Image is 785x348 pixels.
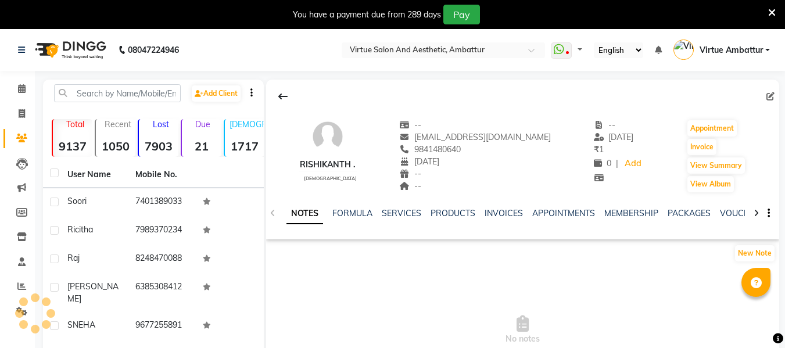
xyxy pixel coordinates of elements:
img: avatar [310,119,345,154]
div: RISHIKANTH . [299,159,357,171]
span: Ricitha [67,224,93,235]
span: [DATE] [400,156,440,167]
strong: 21 [182,139,221,153]
a: FORMULA [332,208,372,218]
a: Add [623,156,643,172]
a: NOTES [286,203,323,224]
p: [DEMOGRAPHIC_DATA] [230,119,264,130]
p: Recent [101,119,135,130]
button: Appointment [687,120,737,137]
a: APPOINTMENTS [532,208,595,218]
a: Add Client [192,85,241,102]
span: [EMAIL_ADDRESS][DOMAIN_NAME] [400,132,551,142]
span: [DEMOGRAPHIC_DATA] [304,175,357,181]
span: [PERSON_NAME] [67,281,119,304]
td: 9677255891 [128,312,196,340]
td: 8248470088 [128,245,196,274]
span: ₹ [594,144,599,155]
td: 6385308412 [128,274,196,312]
p: Due [184,119,221,130]
span: SNEHA [67,320,95,330]
a: PRODUCTS [431,208,475,218]
a: INVOICES [485,208,523,218]
a: PACKAGES [668,208,711,218]
button: Invoice [687,139,716,155]
span: -- [594,120,616,130]
span: 9841480640 [400,144,461,155]
div: Back to Client [271,85,295,107]
a: MEMBERSHIP [604,208,658,218]
a: SERVICES [382,208,421,218]
span: raj [67,253,80,263]
button: New Note [735,245,775,261]
span: -- [400,120,422,130]
button: Pay [443,5,480,24]
span: -- [400,168,422,179]
span: 1 [594,144,604,155]
img: logo [30,34,109,66]
strong: 9137 [53,139,92,153]
p: Lost [144,119,178,130]
a: VOUCHERS [720,208,766,218]
input: Search by Name/Mobile/Email/Code [54,84,181,102]
span: -- [400,181,422,191]
div: You have a payment due from 289 days [293,9,441,21]
span: [DATE] [594,132,634,142]
span: Soori [67,196,87,206]
p: Total [58,119,92,130]
strong: 1050 [96,139,135,153]
span: Virtue Ambattur [700,44,763,56]
td: 7401389033 [128,188,196,217]
th: User Name [60,162,128,188]
b: 08047224946 [128,34,179,66]
td: 7989370234 [128,217,196,245]
span: 0 [594,158,611,168]
button: View Album [687,176,734,192]
strong: 1717 [225,139,264,153]
th: Mobile No. [128,162,196,188]
span: | [616,157,618,170]
button: View Summary [687,157,745,174]
strong: 7903 [139,139,178,153]
img: Virtue Ambattur [673,40,694,60]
